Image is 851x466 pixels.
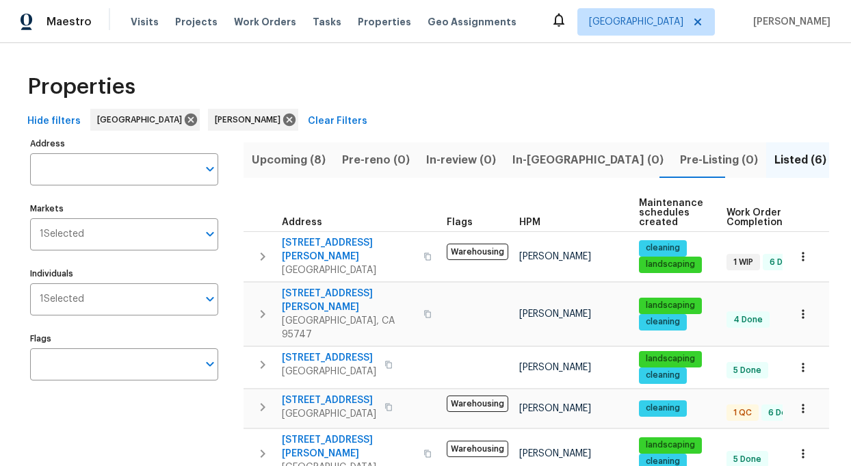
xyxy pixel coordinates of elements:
span: [GEOGRAPHIC_DATA] [589,15,683,29]
button: Open [200,354,220,374]
span: Flags [447,218,473,227]
button: Hide filters [22,109,86,134]
span: Listed (6) [774,151,826,170]
span: Work Orders [234,15,296,29]
span: 6 Done [764,257,804,268]
span: Warehousing [447,441,508,457]
span: [STREET_ADDRESS] [282,393,376,407]
span: [STREET_ADDRESS][PERSON_NAME] [282,433,415,461]
span: 1 QC [728,407,757,419]
span: [PERSON_NAME] [519,449,591,458]
span: 5 Done [728,365,767,376]
button: Open [200,289,220,309]
span: landscaping [640,353,701,365]
span: 1 WIP [728,257,759,268]
span: 6 Done [763,407,802,419]
span: [GEOGRAPHIC_DATA] [282,263,415,277]
span: Properties [358,15,411,29]
span: [PERSON_NAME] [519,309,591,319]
span: Work Order Completion [726,208,813,227]
span: In-review (0) [426,151,496,170]
span: 1 Selected [40,294,84,305]
span: Tasks [313,17,341,27]
span: [PERSON_NAME] [748,15,830,29]
span: Visits [131,15,159,29]
span: [GEOGRAPHIC_DATA], CA 95747 [282,314,415,341]
span: Projects [175,15,218,29]
span: 1 Selected [40,229,84,240]
label: Individuals [30,270,218,278]
button: Open [200,224,220,244]
span: 4 Done [728,314,768,326]
span: [STREET_ADDRESS] [282,351,376,365]
span: cleaning [640,370,685,381]
span: [PERSON_NAME] [519,404,591,413]
span: landscaping [640,300,701,311]
label: Flags [30,335,218,343]
span: [GEOGRAPHIC_DATA] [282,365,376,378]
span: [PERSON_NAME] [519,252,591,261]
span: cleaning [640,316,685,328]
span: Clear Filters [308,113,367,130]
div: [GEOGRAPHIC_DATA] [90,109,200,131]
label: Markets [30,205,218,213]
span: HPM [519,218,540,227]
span: [GEOGRAPHIC_DATA] [282,407,376,421]
button: Open [200,159,220,179]
span: Maintenance schedules created [639,198,703,227]
span: [PERSON_NAME] [519,363,591,372]
span: Warehousing [447,396,508,412]
button: Clear Filters [302,109,373,134]
span: Upcoming (8) [252,151,326,170]
span: Hide filters [27,113,81,130]
div: [PERSON_NAME] [208,109,298,131]
span: Pre-reno (0) [342,151,410,170]
span: Address [282,218,322,227]
span: [STREET_ADDRESS][PERSON_NAME] [282,287,415,314]
span: [STREET_ADDRESS][PERSON_NAME] [282,236,415,263]
span: [GEOGRAPHIC_DATA] [97,113,187,127]
span: landscaping [640,439,701,451]
span: Pre-Listing (0) [680,151,758,170]
span: In-[GEOGRAPHIC_DATA] (0) [512,151,664,170]
span: landscaping [640,259,701,270]
span: cleaning [640,242,685,254]
span: 5 Done [728,454,767,465]
span: cleaning [640,402,685,414]
label: Address [30,140,218,148]
span: Maestro [47,15,92,29]
span: Properties [27,80,135,94]
span: Geo Assignments [428,15,516,29]
span: [PERSON_NAME] [215,113,286,127]
span: Warehousing [447,244,508,260]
